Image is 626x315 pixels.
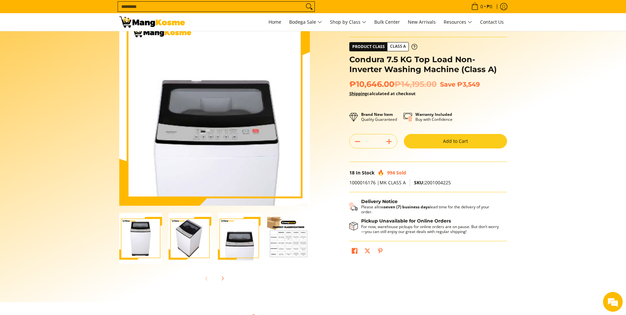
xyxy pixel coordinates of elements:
span: New Arrivals [408,19,436,25]
img: Condura 7.5 KG Top Load Non-Inverter Washing Machine (Class A)-4 [267,217,310,260]
span: Sold [396,170,406,176]
button: Add [381,136,397,147]
span: In Stock [356,170,375,176]
span: ₱3,549 [457,80,480,88]
span: Product Class [350,42,387,51]
span: We're online! [38,83,91,149]
a: Product Class Class A [349,42,417,51]
a: Pin on Pinterest [376,246,385,257]
span: 2001004225 [414,179,451,186]
textarea: Type your message and hit 'Enter' [3,180,125,203]
span: • [469,3,494,10]
span: 994 [387,170,395,176]
span: 0 [479,4,484,9]
button: Search [304,2,314,12]
button: Shipping & Delivery [349,199,500,215]
span: Class A [387,42,408,51]
span: Bodega Sale [289,18,322,26]
p: Please allow lead time for the delivery of your order. [361,204,500,214]
span: 18 [349,170,355,176]
img: Condura 7.5 KG Top Load Non-Inverter Washing Machine (Class A)-3 [218,213,261,264]
a: Resources [440,13,475,31]
a: Share on Facebook [350,246,359,257]
span: 1000016176 |MK CLASS A [349,179,406,186]
button: Next [215,271,230,286]
h1: Condura 7.5 KG Top Load Non-Inverter Washing Machine (Class A) [349,55,507,74]
a: New Arrivals [405,13,439,31]
strong: Delivery Notice [361,198,398,204]
strong: Pickup Unavailable for Online Orders [361,218,451,224]
span: Shop by Class [330,18,366,26]
img: Condura 7.5 KG Top Load Non-Inverter Washing Machine (Class A) [121,15,308,206]
del: ₱14,195.00 [394,79,437,89]
img: Condura 7.5 KG Top Load Non-Inverter Washing Machine (Class A)-2 [169,213,211,264]
button: Subtract [350,136,365,147]
a: Shipping [349,91,367,96]
a: Shop by Class [327,13,370,31]
a: Bodega Sale [286,13,325,31]
div: Chat with us now [34,37,110,45]
strong: Warranty Included [415,112,452,117]
span: Resources [444,18,472,26]
strong: calculated at checkout [349,91,416,96]
span: SKU: [414,179,425,186]
span: Home [268,19,281,25]
p: For now, warehouse pickups for online orders are on pause. But don’t worry—you can still enjoy ou... [361,224,500,234]
a: Home [265,13,285,31]
img: Condura 7.5 KG Top Load Non-Inverter Washing Machine (Class A) | Mang Kosme [119,16,185,28]
div: Minimize live chat window [108,3,124,19]
span: Contact Us [480,19,504,25]
strong: Brand New Item [361,112,393,117]
span: ₱10,646.00 [349,79,437,89]
p: Buy with Confidence [415,112,452,122]
button: Add to Cart [404,134,507,148]
nav: Main Menu [192,13,507,31]
a: Post on X [363,246,372,257]
img: condura-7.5kg-topload-non-inverter-washing-machine-class-c-full-view-mang-kosme [119,213,162,264]
p: Quality Guaranteed [361,112,397,122]
span: ₱0 [486,4,493,9]
span: Save [440,80,455,88]
a: Contact Us [477,13,507,31]
span: Bulk Center [374,19,400,25]
strong: seven (7) business days [384,204,430,210]
a: Bulk Center [371,13,403,31]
